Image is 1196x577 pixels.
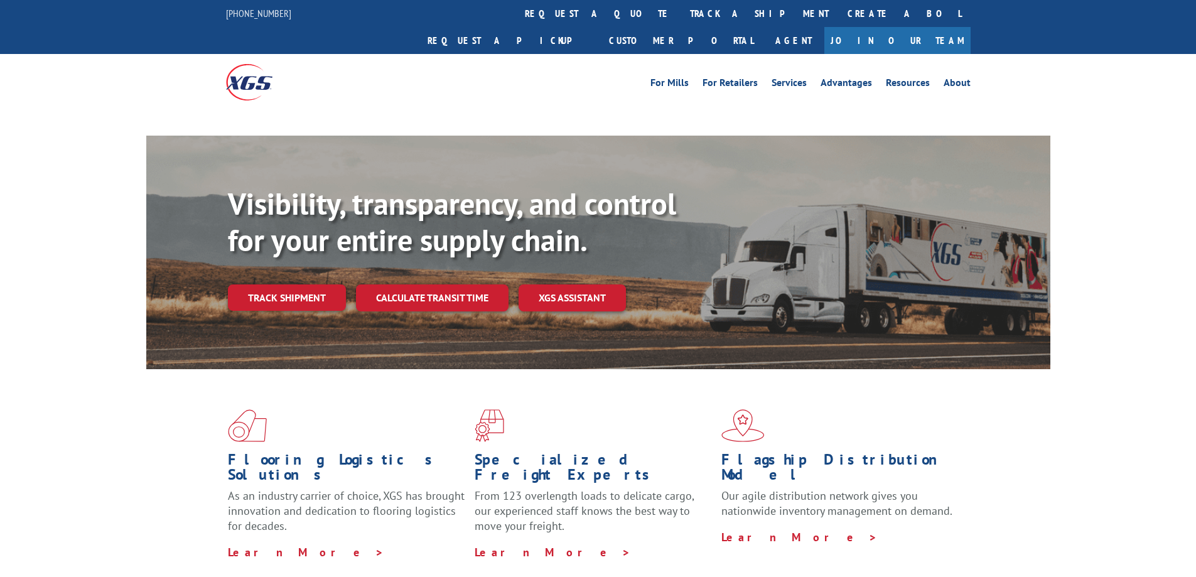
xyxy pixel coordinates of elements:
[944,78,971,92] a: About
[721,488,952,518] span: Our agile distribution network gives you nationwide inventory management on demand.
[228,409,267,442] img: xgs-icon-total-supply-chain-intelligence-red
[821,78,872,92] a: Advantages
[475,545,631,559] a: Learn More >
[703,78,758,92] a: For Retailers
[519,284,626,311] a: XGS ASSISTANT
[226,7,291,19] a: [PHONE_NUMBER]
[886,78,930,92] a: Resources
[356,284,509,311] a: Calculate transit time
[721,452,959,488] h1: Flagship Distribution Model
[475,452,712,488] h1: Specialized Freight Experts
[228,184,676,259] b: Visibility, transparency, and control for your entire supply chain.
[824,27,971,54] a: Join Our Team
[600,27,763,54] a: Customer Portal
[228,488,465,533] span: As an industry carrier of choice, XGS has brought innovation and dedication to flooring logistics...
[228,545,384,559] a: Learn More >
[228,452,465,488] h1: Flooring Logistics Solutions
[228,284,346,311] a: Track shipment
[721,409,765,442] img: xgs-icon-flagship-distribution-model-red
[763,27,824,54] a: Agent
[650,78,689,92] a: For Mills
[418,27,600,54] a: Request a pickup
[475,488,712,544] p: From 123 overlength loads to delicate cargo, our experienced staff knows the best way to move you...
[721,530,878,544] a: Learn More >
[475,409,504,442] img: xgs-icon-focused-on-flooring-red
[772,78,807,92] a: Services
